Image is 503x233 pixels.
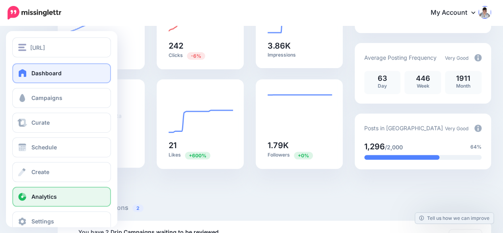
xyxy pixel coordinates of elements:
p: Likes [169,151,232,159]
a: Schedule [12,137,111,157]
p: 446 [408,75,437,82]
a: My Account [423,3,491,23]
span: Dashboard [31,70,62,76]
span: Previous period: 3 [185,152,210,159]
span: 64% [470,143,482,151]
img: Missinglettr [8,6,61,20]
span: Previous period: 258 [187,52,205,60]
span: Week [416,83,429,89]
span: Campaigns [31,94,62,101]
img: info-circle-grey.png [474,125,482,132]
img: menu.png [18,44,26,51]
p: Average Posting Frequency [364,53,437,62]
a: Curate [12,113,111,133]
img: info-circle-grey.png [474,54,482,61]
h5: 21 [169,141,232,149]
p: 63 [368,75,397,82]
a: Dashboard [12,63,111,83]
h5: 3.86K [268,42,331,50]
span: 1,296 [364,142,385,151]
a: Campaigns [12,88,111,108]
a: Tell us how we can improve [415,213,493,223]
span: 2 [132,204,144,212]
span: Settings [31,218,54,225]
a: Settings [12,211,111,231]
span: Very Good [445,125,468,131]
span: [URL] [30,43,45,52]
span: Create [31,168,49,175]
p: Clicks [169,52,232,59]
h5: 1.79K [268,141,331,149]
p: Impressions [268,52,331,58]
button: [URL] [12,37,111,57]
div: 64% of your posts in the last 30 days have been from Drip Campaigns [364,155,439,160]
span: Schedule [31,144,57,151]
span: /2,000 [385,144,403,151]
span: Curate [31,119,50,126]
p: Posts in [GEOGRAPHIC_DATA] [364,123,443,133]
span: Previous period: 1.79K [294,152,313,159]
span: Very Good [445,55,468,61]
span: Day [378,83,387,89]
a: Analytics [12,187,111,207]
h5: Recommended Actions [58,203,491,213]
h5: 242 [169,42,232,50]
p: Followers [268,151,331,159]
a: Create [12,162,111,182]
p: 1911 [449,75,478,82]
span: Month [456,83,470,89]
span: Analytics [31,193,57,200]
